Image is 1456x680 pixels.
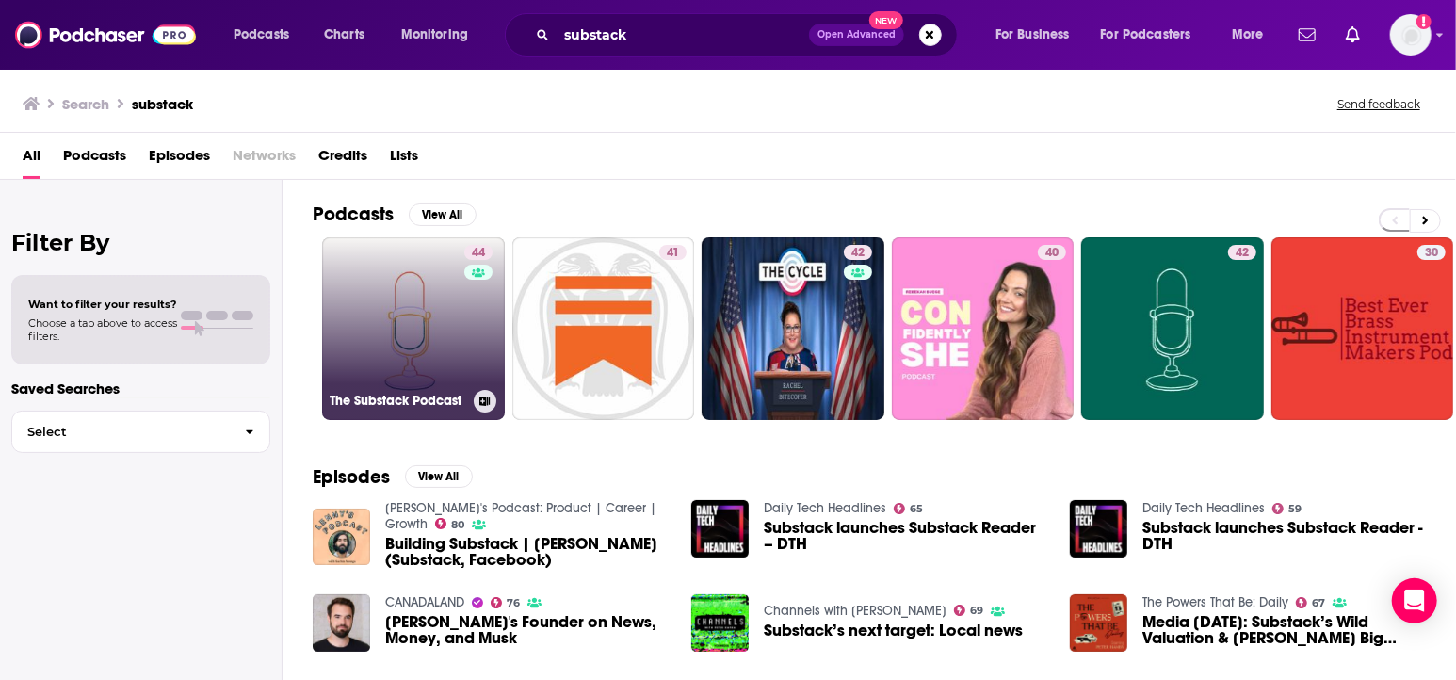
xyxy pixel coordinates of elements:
button: open menu [1089,20,1219,50]
button: Send feedback [1332,96,1426,112]
span: 69 [970,607,983,615]
span: 65 [910,505,923,513]
a: Substack launches Substack Reader – DTH [764,520,1047,552]
a: 41 [659,245,687,260]
img: Substack launches Substack Reader - DTH [1070,500,1127,558]
a: Substack’s next target: Local news [764,623,1023,639]
button: open menu [388,20,493,50]
p: Saved Searches [11,380,270,397]
span: [PERSON_NAME]'s Founder on News, Money, and Musk [385,614,669,646]
span: Monitoring [401,22,468,48]
span: 42 [851,244,865,263]
a: EpisodesView All [313,465,473,489]
a: 44 [464,245,493,260]
button: View All [409,203,477,226]
img: Substack launches Substack Reader – DTH [691,500,749,558]
a: 76 [491,597,521,608]
a: Channels with Peter Kafka [764,603,946,619]
img: User Profile [1390,14,1432,56]
img: Media Monday: Substack’s Wild Valuation & Bari Weiss’s Big Decision [1070,594,1127,652]
h3: The Substack Podcast [330,393,466,409]
span: 67 [1312,599,1325,607]
a: 69 [954,605,984,616]
a: The Powers That Be: Daily [1142,594,1288,610]
h3: substack [132,95,193,113]
a: 42 [1081,237,1264,420]
span: 42 [1236,244,1249,263]
img: Podchaser - Follow, Share and Rate Podcasts [15,17,196,53]
span: 41 [667,244,679,263]
a: 67 [1296,597,1326,608]
a: 42 [1228,245,1256,260]
img: Substack's Founder on News, Money, and Musk [313,594,370,652]
a: 42 [844,245,872,260]
a: Daily Tech Headlines [764,500,886,516]
button: Show profile menu [1390,14,1432,56]
span: Select [12,426,230,438]
span: Building Substack | [PERSON_NAME] (Substack, Facebook) [385,536,669,568]
input: Search podcasts, credits, & more... [557,20,809,50]
button: open menu [220,20,314,50]
a: 30 [1271,237,1454,420]
span: 40 [1045,244,1059,263]
a: 44The Substack Podcast [322,237,505,420]
a: Substack's Founder on News, Money, and Musk [385,614,669,646]
button: View All [405,465,473,488]
a: Charts [312,20,376,50]
span: For Business [995,22,1070,48]
a: Building Substack | Sachin Monga (Substack, Facebook) [385,536,669,568]
a: 65 [894,503,924,514]
span: Logged in as pstanton [1390,14,1432,56]
a: CANADALAND [385,594,464,610]
h2: Podcasts [313,202,394,226]
button: open menu [1219,20,1287,50]
a: Media Monday: Substack’s Wild Valuation & Bari Weiss’s Big Decision [1142,614,1426,646]
a: 42 [702,237,884,420]
span: Charts [324,22,364,48]
span: 30 [1425,244,1438,263]
span: 80 [451,521,464,529]
span: Choose a tab above to access filters. [28,316,177,343]
a: Show notifications dropdown [1338,19,1367,51]
a: 40 [892,237,1075,420]
a: 59 [1272,503,1302,514]
a: Substack launches Substack Reader - DTH [1142,520,1426,552]
span: Networks [233,140,296,179]
a: Episodes [149,140,210,179]
a: 40 [1038,245,1066,260]
div: Open Intercom Messenger [1392,578,1437,623]
a: 41 [512,237,695,420]
button: Open AdvancedNew [809,24,904,46]
button: Select [11,411,270,453]
h2: Filter By [11,229,270,256]
span: 59 [1288,505,1302,513]
a: Credits [318,140,367,179]
svg: Add a profile image [1416,14,1432,29]
span: Open Advanced [817,30,896,40]
a: PodcastsView All [313,202,477,226]
a: Lists [390,140,418,179]
a: Podcasts [63,140,126,179]
img: Substack’s next target: Local news [691,594,749,652]
div: Search podcasts, credits, & more... [523,13,976,57]
span: Media [DATE]: Substack’s Wild Valuation & [PERSON_NAME] Big Decision [1142,614,1426,646]
button: open menu [982,20,1093,50]
a: 80 [435,518,465,529]
a: 30 [1417,245,1446,260]
span: Want to filter your results? [28,298,177,311]
span: 76 [507,599,520,607]
span: 44 [472,244,485,263]
img: Building Substack | Sachin Monga (Substack, Facebook) [313,509,370,566]
a: All [23,140,40,179]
